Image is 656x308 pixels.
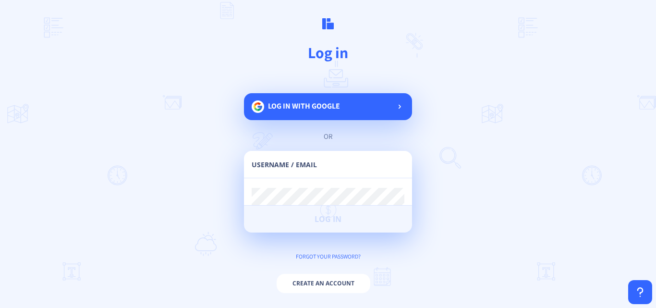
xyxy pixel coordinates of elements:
div: forgot your password? [244,252,412,261]
button: Log in [244,206,412,233]
span: Log in with google [268,101,340,111]
div: or [254,132,402,141]
img: logo.svg [322,18,334,30]
img: google.svg [252,100,264,113]
span: Log in [315,215,341,223]
h1: Log in [49,42,607,62]
button: Create an account [277,274,370,293]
